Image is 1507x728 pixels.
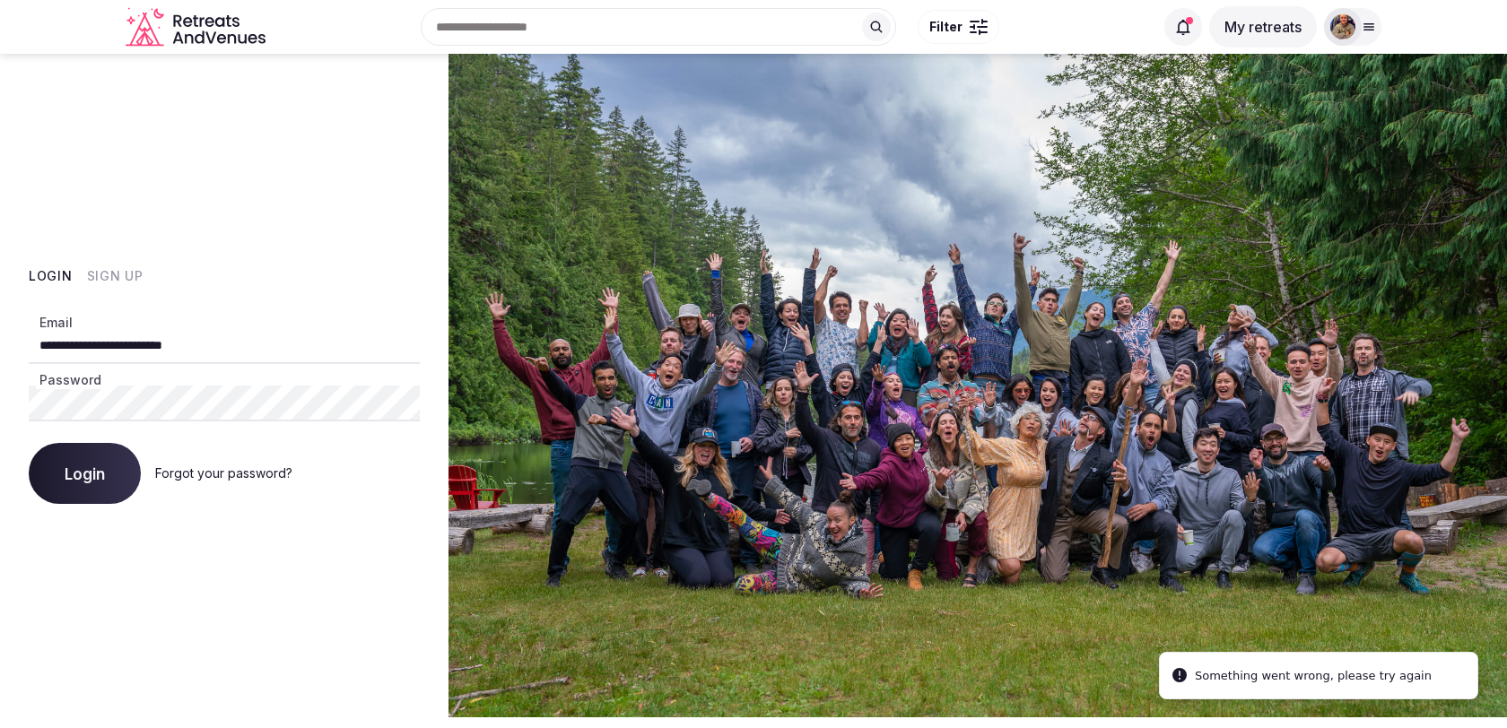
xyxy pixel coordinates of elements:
[155,465,292,481] a: Forgot your password?
[126,7,269,48] a: Visit the homepage
[65,464,105,482] span: Login
[1209,18,1317,36] a: My retreats
[449,54,1507,717] img: My Account Background
[126,7,269,48] svg: Retreats and Venues company logo
[929,18,963,36] span: Filter
[1209,6,1317,48] button: My retreats
[29,443,141,504] button: Login
[87,267,144,285] button: Sign Up
[29,267,73,285] button: Login
[1330,14,1355,39] img: julen
[1195,667,1432,685] div: Something went wrong, please try again
[918,10,999,44] button: Filter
